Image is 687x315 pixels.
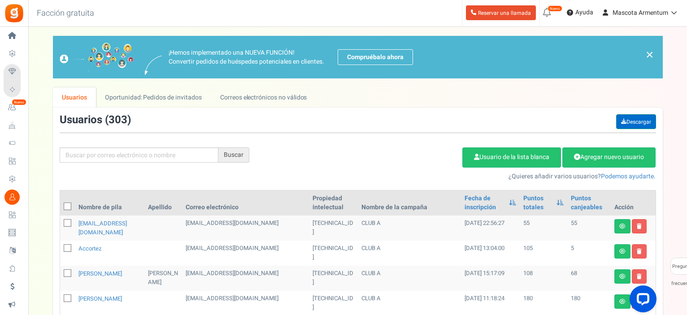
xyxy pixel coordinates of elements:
font: [TECHNICAL_ID] [313,294,353,311]
font: Nombre de la campaña [361,203,427,212]
font: ¿Quieres añadir varios usuarios? [509,172,601,181]
font: [DATE] 22:56:27 [465,219,504,227]
i: Ver detalles [619,274,626,279]
a: Puntos totales [523,194,552,212]
a: Ayuda [563,5,597,20]
font: [DATE] 15:17:09 [465,269,504,277]
font: CLUB A [361,244,381,252]
a: Reservar una llamada [466,5,536,20]
font: [EMAIL_ADDRESS][DOMAIN_NAME] [186,269,278,277]
font: Apellido [148,203,172,212]
font: Descargar [626,118,651,126]
a: Puntos canjeables [571,194,607,212]
font: Propiedad intelectual [313,194,343,212]
font: Puntos canjeables [571,194,602,212]
font: Nombre de pila [78,203,122,212]
font: [PERSON_NAME] [148,269,178,286]
font: CLUB A [361,269,381,277]
font: 5 [571,244,574,252]
i: Ver detalles [619,299,626,304]
font: Compruébalo ahora [347,52,404,62]
font: Convertir pedidos de huéspedes potenciales en clientes. [169,57,324,66]
font: Buscar [224,150,243,160]
font: [TECHNICAL_ID] [313,269,353,286]
font: 55 [523,219,530,227]
font: [DATE] 13:04:00 [465,244,504,252]
font: 55 [571,219,577,227]
font: [EMAIL_ADDRESS][DOMAIN_NAME] [186,219,278,227]
font: [EMAIL_ADDRESS][DOMAIN_NAME] [186,294,278,302]
i: Eliminar usuario [637,274,642,279]
i: Eliminar usuario [637,224,642,229]
img: Facción gratuita [4,3,24,23]
font: ) [127,112,131,128]
font: Agregar nuevo usuario [580,153,644,162]
td: cliente [182,216,309,241]
font: 68 [571,269,577,277]
font: Mascota Armentum [613,8,668,17]
font: Reservar una llamada [478,9,531,17]
font: [EMAIL_ADDRESS][DOMAIN_NAME] [186,244,278,252]
a: Descargar [616,114,656,129]
font: Correo electrónico [186,203,239,212]
font: ¡Hemos implementado una NUEVA FUNCIÓN! [169,48,295,57]
font: Usuarios [62,93,87,102]
i: Ver detalles [619,224,626,229]
font: [TECHNICAL_ID] [313,244,353,261]
font: Ayuda [575,8,593,17]
td: cliente [182,266,309,291]
font: Facción gratuita [37,7,94,19]
font: Usuario de la lista blanca [479,153,549,162]
img: imágenes [145,56,162,75]
img: imágenes [60,43,134,72]
font: CLUB A [361,219,381,227]
font: 180 [571,294,580,302]
font: Nuevo [14,100,24,105]
font: CLUB A [361,294,381,302]
font: × [646,47,654,62]
a: Fecha de inscripción [465,194,504,212]
font: Usuarios ( [60,112,109,128]
input: Buscar por correo electrónico o nombre [60,147,218,163]
a: [PERSON_NAME] [78,269,122,278]
font: [TECHNICAL_ID] [313,219,353,236]
font: 108 [523,269,533,277]
a: accortez [78,244,101,253]
font: Nuevo [550,6,560,11]
a: Usuario de la lista blanca [462,147,561,167]
font: Oportunidad: Pedidos de invitados [105,93,201,102]
font: 105 [523,244,533,252]
font: 180 [523,294,533,302]
a: [EMAIL_ADDRESS][DOMAIN_NAME] [78,219,127,237]
a: [PERSON_NAME] [78,294,122,303]
a: Podemos ayudarte. [601,172,656,181]
font: Correos electrónicos no válidos [220,93,307,102]
font: Puntos totales [523,194,544,212]
font: 303 [109,112,127,128]
font: Acción [614,203,634,212]
i: Ver detalles [619,249,626,254]
a: Nuevo [4,100,24,115]
a: Agregar nuevo usuario [562,147,656,167]
i: Eliminar usuario [637,249,642,254]
font: Fecha de inscripción [465,194,496,212]
font: [DATE] 11:18:24 [465,294,504,302]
